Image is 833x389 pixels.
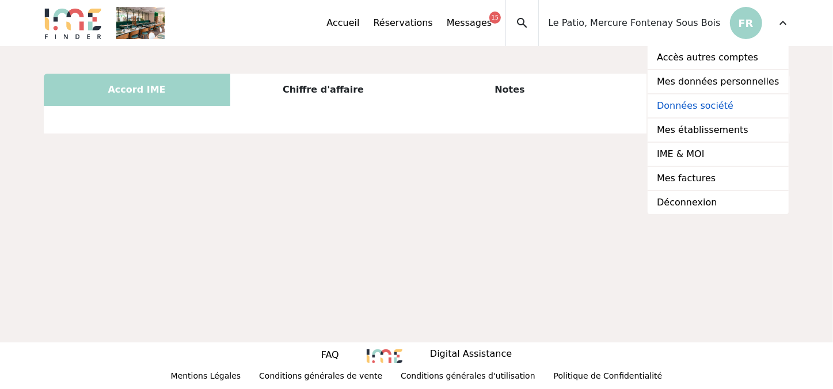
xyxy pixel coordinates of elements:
p: Mentions Légales [171,370,241,384]
div: Accord IME [44,74,230,106]
p: Conditions générales de vente [259,370,382,384]
a: Accès autres comptes [648,46,788,70]
a: Messages15 [447,16,492,30]
div: Chiffre d'affaire [230,74,417,106]
span: search [515,16,529,30]
p: Politique de Confidentialité [554,370,663,384]
p: Digital Assistance [430,347,512,363]
p: FAQ [321,348,339,362]
a: FAQ [321,348,339,364]
img: Logo.png [44,7,102,39]
a: Mes données personnelles [648,70,788,94]
a: Déconnexion [648,191,788,214]
p: FR [730,7,762,39]
div: 15 [489,12,501,24]
a: Mes établissements [648,119,788,143]
a: IME & MOI [648,143,788,167]
div: Indicateurs [603,74,790,106]
a: Données société [648,94,788,119]
img: 8235.png [367,349,402,363]
div: Notes [417,74,603,106]
a: Mes factures [648,167,788,191]
span: Le Patio, Mercure Fontenay Sous Bois [548,16,720,30]
p: Conditions générales d'utilisation [401,370,535,384]
a: Accueil [326,16,359,30]
span: expand_more [776,16,790,30]
a: Réservations [374,16,433,30]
